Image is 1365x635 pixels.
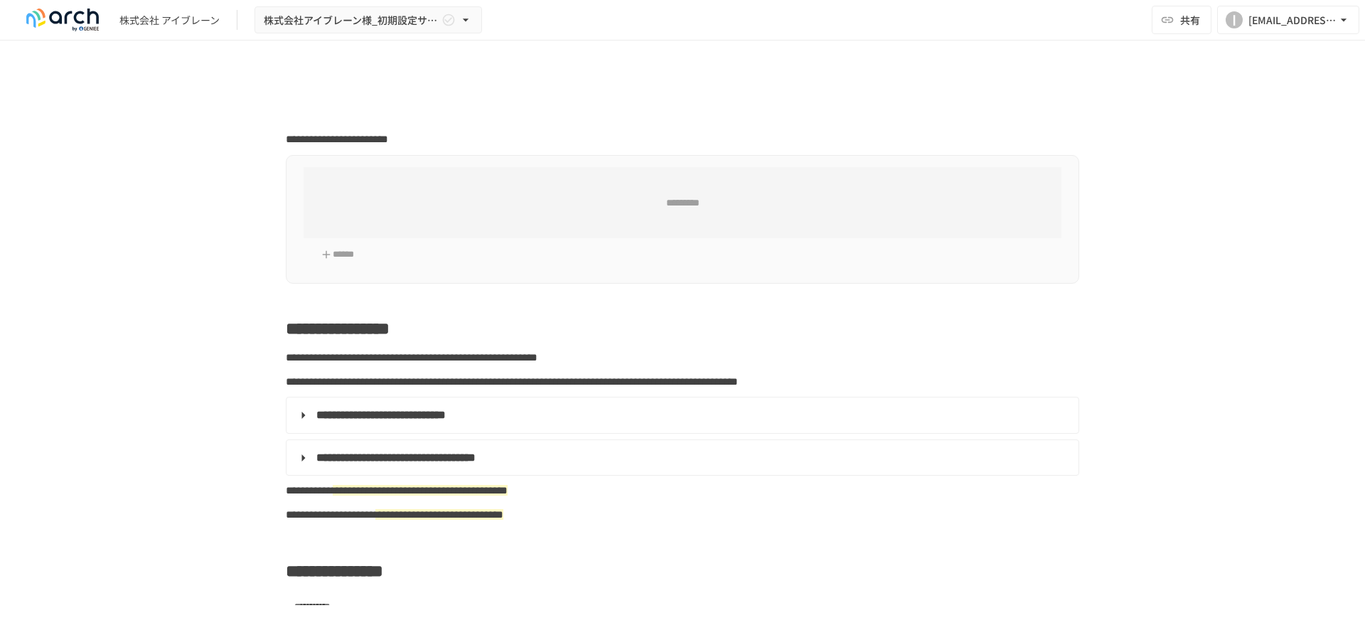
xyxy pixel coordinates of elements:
[17,9,108,31] img: logo-default@2x-9cf2c760.svg
[1248,11,1337,29] div: [EMAIL_ADDRESS][DOMAIN_NAME]
[1180,12,1200,28] span: 共有
[1226,11,1243,28] div: I
[1152,6,1211,34] button: 共有
[1217,6,1359,34] button: I[EMAIL_ADDRESS][DOMAIN_NAME]
[255,6,482,34] button: 株式会社アイブレーン様_初期設定サポート
[119,13,220,28] div: 株式会社 アイブレーン
[264,11,439,29] span: 株式会社アイブレーン様_初期設定サポート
